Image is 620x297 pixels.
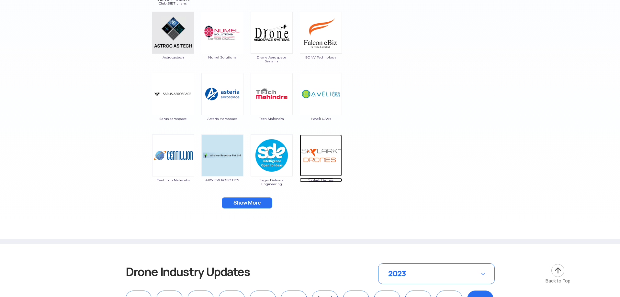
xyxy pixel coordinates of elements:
[152,29,195,59] a: Astrocastech
[300,134,342,176] img: ic_skylark.png
[201,178,244,182] span: AIRVIEW ROBOTICS
[201,134,243,176] img: img_airview.png
[201,55,244,59] span: Numel Solutions
[152,73,194,115] img: img_sarus.png
[251,134,293,176] img: ic_sagardefence.png
[551,263,565,278] img: ic_arrow-up.png
[152,55,195,59] span: Astrocastech
[201,117,244,121] span: Asteria Aerospace
[300,73,342,115] img: ic_haveliuas.png
[300,12,342,54] img: ic_bonv.png
[251,12,293,54] img: ic_droneaerospace.png
[152,12,194,54] img: ic_astrocastech.png
[299,178,342,182] span: Skylark Drones
[201,12,243,54] img: img_numel.png
[152,117,195,121] span: Sarus aerospace
[201,152,244,182] a: AIRVIEW ROBOTICS
[250,91,293,121] a: Tech Mahindra
[299,91,342,121] a: Haveli UAVs
[299,117,342,121] span: Haveli UAVs
[250,29,293,63] a: Drone Aerospace Systems
[251,73,293,115] img: ic_techmahindra.png
[222,197,272,208] button: Show More
[152,178,195,182] span: Centillion Networks
[126,263,274,280] h3: Drone Industry Updates
[152,152,195,182] a: Centillion Networks
[250,55,293,63] span: Drone Aerospace Systems
[299,55,342,59] span: BONV Technology
[388,269,406,279] span: 2023
[250,117,293,121] span: Tech Mahindra
[152,91,195,121] a: Sarus aerospace
[152,134,194,176] img: ic_centillion.png
[201,73,243,115] img: ic_asteria.png
[201,29,244,59] a: Numel Solutions
[250,152,293,186] a: Sagar Defence Engineering
[299,152,342,182] a: Skylark Drones
[201,91,244,121] a: Asteria Aerospace
[250,178,293,186] span: Sagar Defence Engineering
[546,278,570,284] div: Back to Top
[299,29,342,59] a: BONV Technology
